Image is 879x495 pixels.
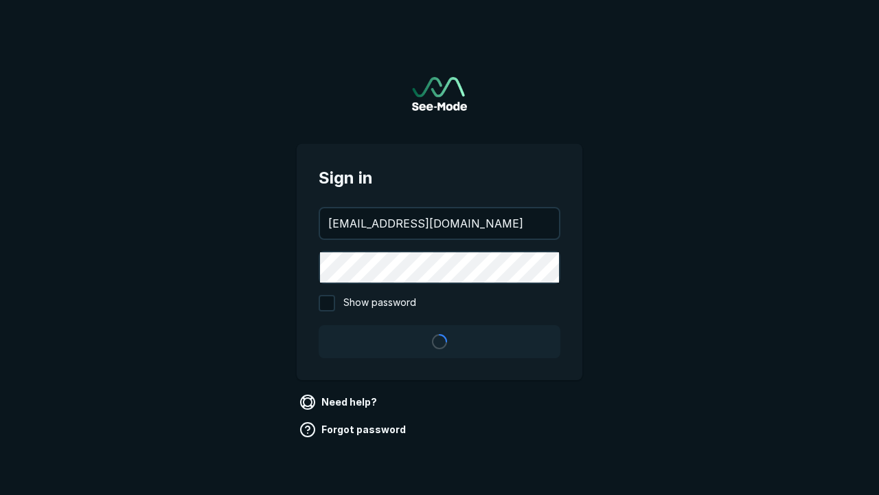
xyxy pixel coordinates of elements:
a: Need help? [297,391,383,413]
a: Go to sign in [412,77,467,111]
input: your@email.com [320,208,559,239]
a: Forgot password [297,419,411,441]
img: See-Mode Logo [412,77,467,111]
span: Show password [343,295,416,311]
span: Sign in [319,166,560,190]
